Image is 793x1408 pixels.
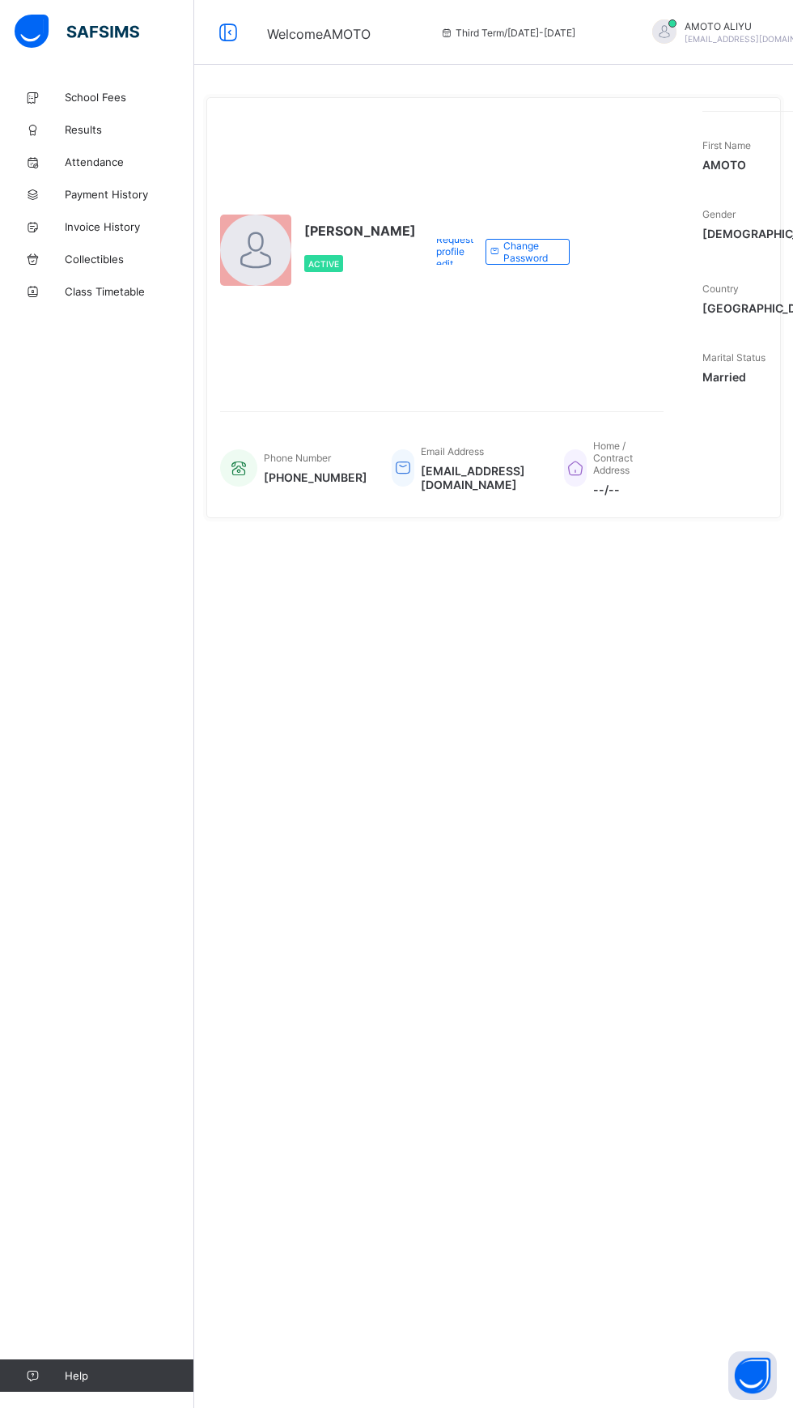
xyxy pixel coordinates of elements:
[264,452,331,464] span: Phone Number
[65,285,194,298] span: Class Timetable
[308,259,339,269] span: Active
[436,233,473,270] span: Request profile edit
[65,253,194,266] span: Collectibles
[15,15,139,49] img: safsims
[65,188,194,201] span: Payment History
[267,26,371,42] span: Welcome AMOTO
[728,1351,777,1400] button: Open asap
[702,208,736,220] span: Gender
[65,1369,193,1382] span: Help
[65,91,194,104] span: School Fees
[421,445,484,457] span: Email Address
[65,123,194,136] span: Results
[593,483,647,496] span: --/--
[264,470,367,484] span: [PHONE_NUMBER]
[593,440,633,476] span: Home / Contract Address
[304,223,416,239] span: [PERSON_NAME]
[702,351,765,364] span: Marital Status
[503,240,557,264] span: Change Password
[421,464,540,491] span: [EMAIL_ADDRESS][DOMAIN_NAME]
[702,283,739,295] span: Country
[439,27,575,39] span: session/term information
[702,139,751,151] span: First Name
[65,155,194,168] span: Attendance
[65,220,194,233] span: Invoice History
